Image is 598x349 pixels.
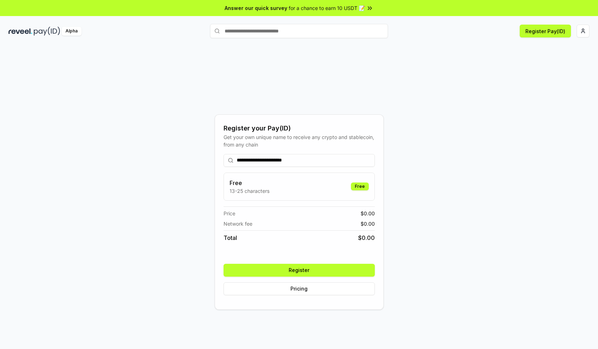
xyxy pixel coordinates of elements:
button: Pricing [224,282,375,295]
span: Network fee [224,220,252,227]
div: Free [351,183,369,190]
span: Answer our quick survey [225,4,287,12]
p: 13-25 characters [230,187,269,195]
div: Register your Pay(ID) [224,123,375,133]
button: Register [224,264,375,277]
button: Register Pay(ID) [520,25,571,37]
div: Alpha [62,27,82,36]
div: Get your own unique name to receive any crypto and stablecoin, from any chain [224,133,375,148]
span: $ 0.00 [361,210,375,217]
h3: Free [230,179,269,187]
img: pay_id [34,27,60,36]
span: Price [224,210,235,217]
img: reveel_dark [9,27,32,36]
span: $ 0.00 [361,220,375,227]
span: Total [224,233,237,242]
span: for a chance to earn 10 USDT 📝 [289,4,365,12]
span: $ 0.00 [358,233,375,242]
